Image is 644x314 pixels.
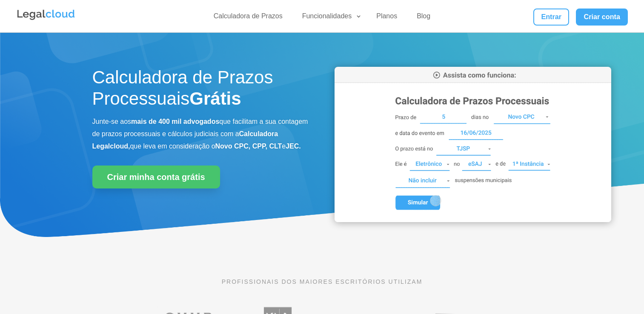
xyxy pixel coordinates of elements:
a: Criar minha conta grátis [92,166,220,188]
a: Calculadora de Prazos [209,12,288,24]
a: Blog [412,12,435,24]
a: Funcionalidades [297,12,362,24]
img: Legalcloud Logo [16,9,76,21]
p: PROFISSIONAIS DOS MAIORES ESCRITÓRIOS UTILIZAM [92,277,552,286]
b: mais de 400 mil advogados [131,118,219,125]
a: Planos [371,12,402,24]
p: Junte-se aos que facilitam a sua contagem de prazos processuais e cálculos judiciais com a que le... [92,116,309,152]
b: Novo CPC, CPP, CLT [215,143,282,150]
h1: Calculadora de Prazos Processuais [92,67,309,114]
b: Calculadora Legalcloud, [92,130,278,150]
b: JEC. [286,143,301,150]
a: Logo da Legalcloud [16,15,76,23]
a: Calculadora de Prazos Processuais da Legalcloud [335,216,611,223]
a: Criar conta [576,9,628,26]
strong: Grátis [189,88,241,108]
a: Entrar [533,9,569,26]
img: Calculadora de Prazos Processuais da Legalcloud [335,67,611,222]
